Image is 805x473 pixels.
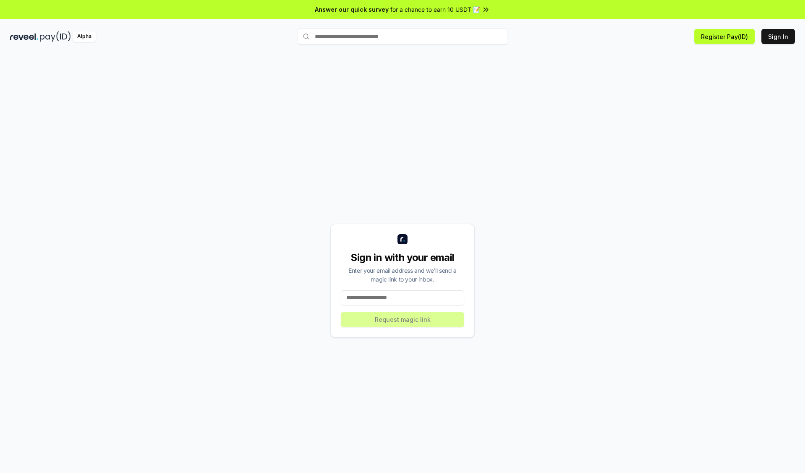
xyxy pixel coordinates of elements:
span: Answer our quick survey [315,5,389,14]
div: Sign in with your email [341,251,464,264]
button: Sign In [761,29,795,44]
img: reveel_dark [10,31,38,42]
button: Register Pay(ID) [694,29,755,44]
div: Enter your email address and we’ll send a magic link to your inbox. [341,266,464,284]
img: pay_id [40,31,71,42]
img: logo_small [397,234,408,244]
div: Alpha [73,31,96,42]
span: for a chance to earn 10 USDT 📝 [390,5,480,14]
